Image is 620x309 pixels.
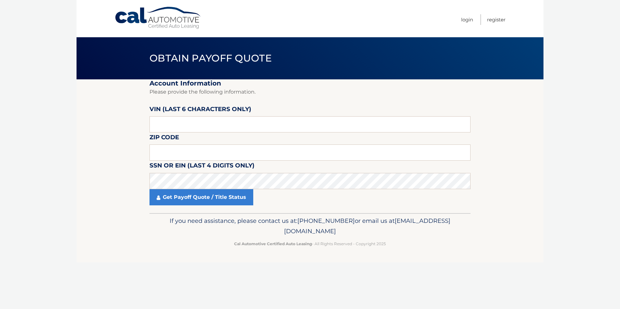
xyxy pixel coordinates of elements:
label: VIN (last 6 characters only) [149,104,251,116]
a: Cal Automotive [114,6,202,29]
label: SSN or EIN (last 4 digits only) [149,161,255,173]
a: Login [461,14,473,25]
span: [PHONE_NUMBER] [297,217,355,224]
span: Obtain Payoff Quote [149,52,272,64]
p: - All Rights Reserved - Copyright 2025 [154,240,466,247]
a: Register [487,14,506,25]
label: Zip Code [149,132,179,144]
strong: Cal Automotive Certified Auto Leasing [234,241,312,246]
h2: Account Information [149,79,471,87]
p: If you need assistance, please contact us at: or email us at [154,216,466,236]
a: Get Payoff Quote / Title Status [149,189,253,205]
p: Please provide the following information. [149,87,471,97]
